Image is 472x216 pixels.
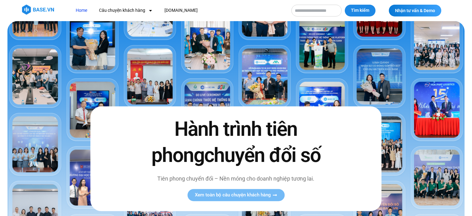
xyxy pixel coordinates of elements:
[204,144,321,167] span: chuyển đổi số
[389,5,441,16] a: Nhận tư vấn & Demo
[345,5,375,16] button: Tìm kiếm
[395,8,435,13] span: Nhận tư vấn & Demo
[195,193,271,197] span: Xem toàn bộ câu chuyện khách hàng
[160,5,202,16] a: [DOMAIN_NAME]
[71,5,92,16] a: Home
[138,174,334,183] p: Tiên phong chuyển đổi – Nền móng cho doanh nghiệp tương lai.
[138,117,334,168] h2: Hành trình tiên phong
[187,189,285,201] a: Xem toàn bộ câu chuyện khách hàng
[71,5,285,16] nav: Menu
[351,7,369,14] span: Tìm kiếm
[94,5,157,16] a: Câu chuyện khách hàng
